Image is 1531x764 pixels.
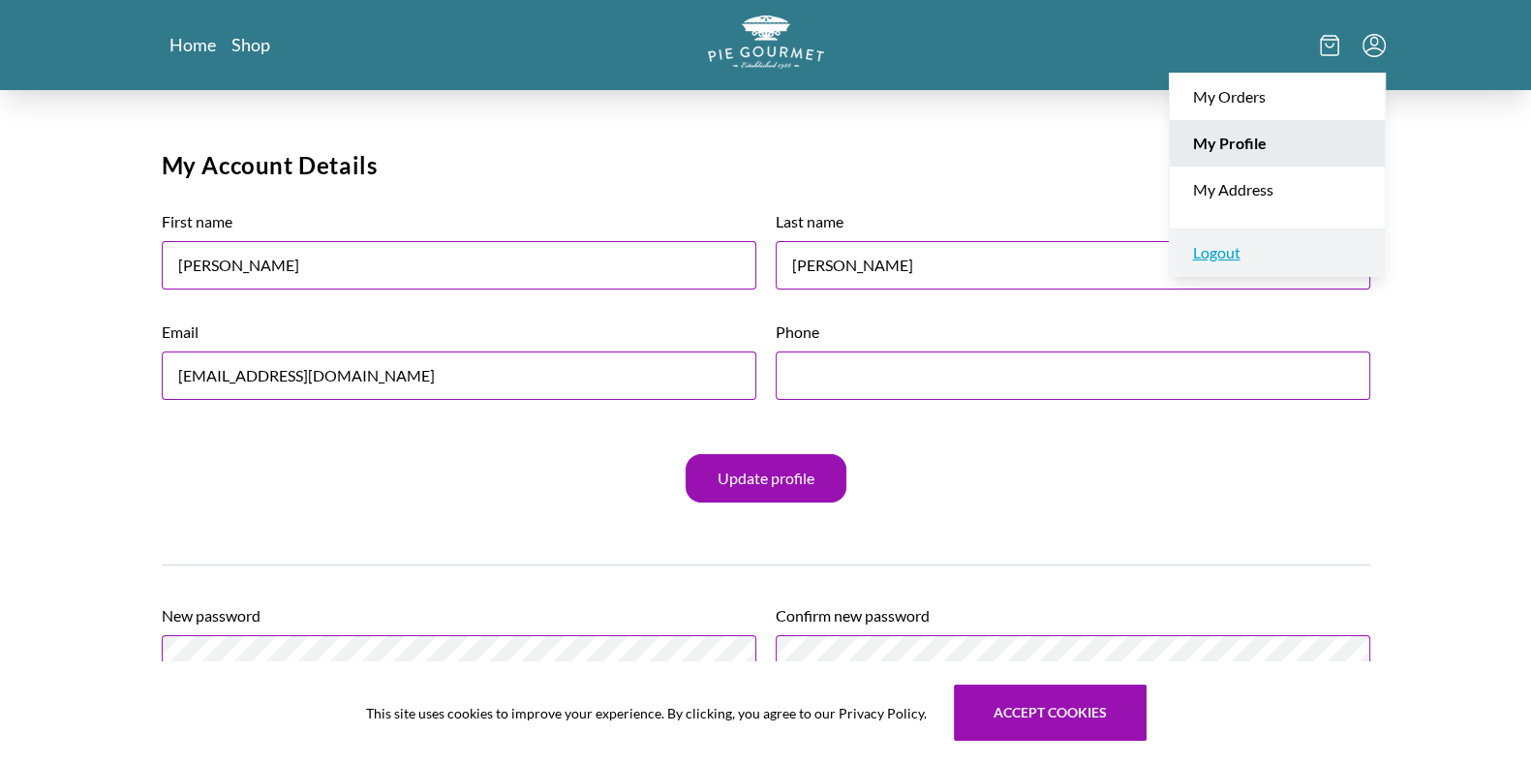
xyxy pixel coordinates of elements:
input: Email [162,351,756,400]
label: Confirm new password [776,606,1370,684]
h1: My Account Details [162,148,1370,195]
input: Confirm new password [776,635,1370,684]
a: Logout [1170,229,1385,276]
a: My Address [1170,167,1385,213]
input: New password [162,635,756,684]
a: Shop [231,33,270,56]
label: New password [162,606,756,684]
label: Phone [776,322,1370,400]
button: Menu [1363,34,1386,57]
label: Email [162,322,756,400]
a: My Profile [1170,120,1385,167]
label: First name [162,212,756,290]
input: Phone [776,351,1370,400]
button: Accept cookies [954,685,1147,741]
img: logo [708,15,824,69]
input: First name [162,241,756,290]
label: Last name [776,212,1370,290]
div: Menu [1169,73,1386,277]
a: Home [169,33,216,56]
a: My Orders [1170,74,1385,120]
span: This site uses cookies to improve your experience. By clicking, you agree to our Privacy Policy. [366,703,927,723]
button: Update profile [686,454,846,503]
a: Logo [708,15,824,75]
input: Last name [776,241,1370,290]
